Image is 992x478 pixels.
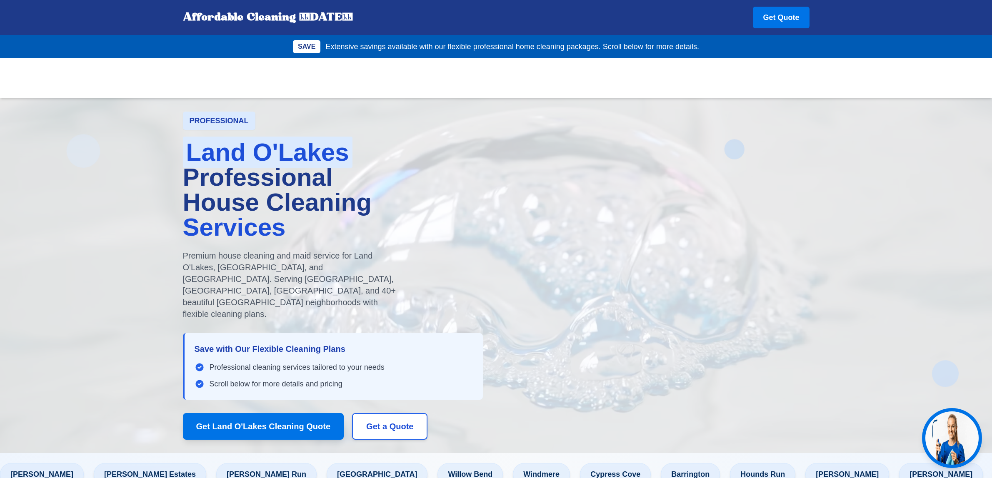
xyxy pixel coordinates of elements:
[183,213,286,241] span: Services
[183,250,396,320] p: Premium house cleaning and maid service for Land O'Lakes, [GEOGRAPHIC_DATA], and [GEOGRAPHIC_DATA...
[352,413,427,440] button: Get a Quote
[210,378,342,390] span: Scroll below for more details and pricing
[183,413,344,440] button: Get Land O'Lakes Cleaning Quote
[325,41,699,52] p: Extensive savings available with our flexible professional home cleaning packages. Scroll below f...
[293,40,320,53] div: SAVE
[922,408,982,468] button: Get help from Jen
[925,411,979,465] img: Jen
[210,361,385,373] span: Professional cleaning services tailored to your needs
[753,7,809,28] a: Get Quote
[183,112,255,130] div: PROFESSIONAL
[183,11,353,24] div: Affordable Cleaning [DATE]
[183,137,352,168] span: Land O'Lakes
[195,343,473,355] h3: Save with Our Flexible Cleaning Plans
[183,140,483,240] h1: Professional House Cleaning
